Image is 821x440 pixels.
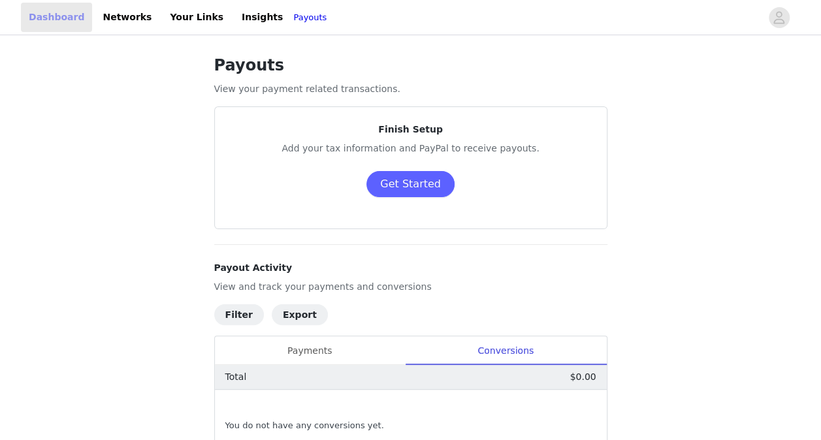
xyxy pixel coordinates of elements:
[162,3,231,32] a: Your Links
[405,336,607,366] div: Conversions
[234,3,291,32] a: Insights
[21,3,92,32] a: Dashboard
[214,54,607,77] h1: Payouts
[225,419,384,432] span: You do not have any conversions yet.
[570,370,596,384] p: $0.00
[214,261,607,275] h4: Payout Activity
[95,3,159,32] a: Networks
[215,336,405,366] div: Payments
[214,280,607,294] p: View and track your payments and conversions
[225,370,247,384] p: Total
[231,123,591,136] p: Finish Setup
[214,304,264,325] button: Filter
[231,142,591,155] p: Add your tax information and PayPal to receive payouts.
[773,7,785,28] div: avatar
[272,304,328,325] button: Export
[214,82,607,96] p: View your payment related transactions.
[293,11,327,24] a: Payouts
[366,171,455,197] button: Get Started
